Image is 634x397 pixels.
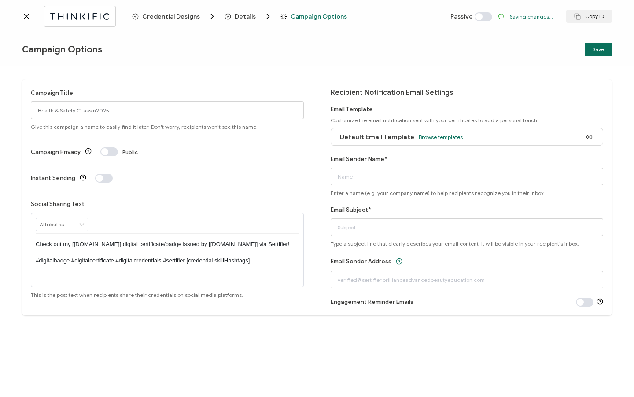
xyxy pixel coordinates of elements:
[31,292,243,298] span: This is the post text when recipients share their credentials on social media platforms.
[31,175,75,181] label: Instant Sending
[331,271,604,288] input: verified@sertifier.brillianceadvancedbeautyeducation.com
[142,13,200,20] span: Credential Designs
[593,47,604,52] span: Save
[585,43,612,56] button: Save
[331,206,371,213] label: Email Subject*
[31,201,85,207] label: Social Sharing Text
[49,11,111,22] img: thinkific.svg
[331,258,391,265] label: Email Sender Address
[122,149,138,155] span: Public
[574,13,604,20] span: Copy ID
[280,13,347,20] span: Campaign Options
[331,168,604,185] input: Name
[132,12,372,21] div: Breadcrumb
[31,149,81,155] label: Campaign Privacy
[331,299,413,305] label: Engagement Reminder Emails
[331,117,538,124] span: Customize the email notification sent with your certificates to add a personal touch.
[132,12,217,21] span: Credential Designs
[31,90,73,96] label: Campaign Title
[291,13,347,20] span: Campaign Options
[590,355,634,397] iframe: Chat Widget
[331,240,579,247] span: Type a subject line that clearly describes your email content. It will be visible in your recipie...
[235,13,256,20] span: Details
[22,44,102,55] span: Campaign Options
[36,218,88,231] input: Attributes
[331,88,453,97] span: Recipient Notification Email Settings
[331,190,545,196] span: Enter a name (e.g. your company name) to help recipients recognize you in their inbox.
[510,13,553,20] p: Saving changes...
[331,156,387,162] label: Email Sender Name*
[331,218,604,236] input: Subject
[419,134,463,140] span: Browse templates
[340,133,414,141] span: Default Email Template
[36,240,299,265] p: Check out my [[DOMAIN_NAME]] digital certificate/badge issued by [[DOMAIN_NAME]] via Sertifier! #...
[331,106,373,112] label: Email Template
[31,124,258,130] span: Give this campaign a name to easily find it later. Don't worry, recipients won't see this name.
[31,101,304,119] input: Campaign Options
[566,10,612,23] button: Copy ID
[450,13,473,20] span: Passive
[225,12,273,21] span: Details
